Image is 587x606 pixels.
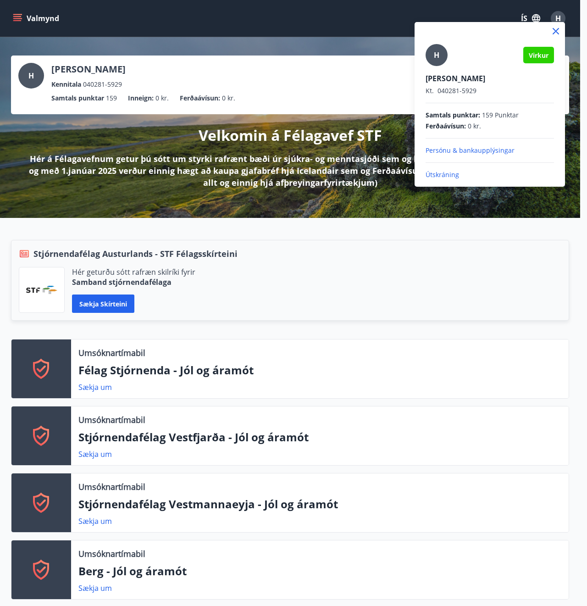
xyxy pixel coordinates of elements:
p: [PERSON_NAME] [426,73,554,83]
p: 040281-5929 [426,86,554,95]
p: Persónu & bankaupplýsingar [426,146,554,155]
span: H [434,50,439,60]
span: 0 kr. [468,122,481,131]
span: Virkur [529,51,548,60]
span: Samtals punktar : [426,111,480,120]
span: Kt. [426,86,434,95]
p: Útskráning [426,170,554,179]
span: Ferðaávísun : [426,122,466,131]
span: 159 Punktar [482,111,519,120]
